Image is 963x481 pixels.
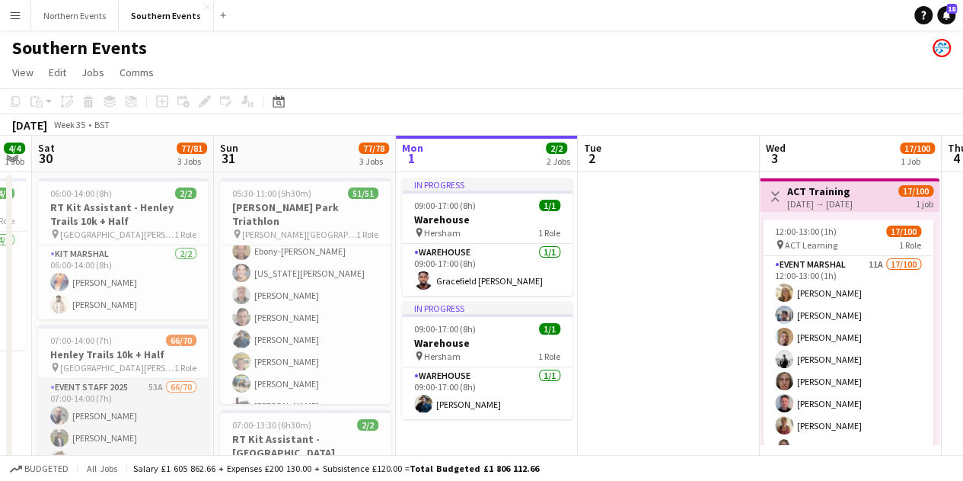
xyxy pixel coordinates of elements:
[898,185,933,197] span: 17/100
[357,419,378,431] span: 2/2
[242,229,356,240] span: [PERSON_NAME][GEOGRAPHIC_DATA]
[4,143,25,154] span: 4/4
[402,302,572,314] div: In progress
[50,119,88,130] span: Week 35
[220,178,391,404] app-job-card: 05:30-11:00 (5h30m)51/51[PERSON_NAME] Park Triathlon [PERSON_NAME][GEOGRAPHIC_DATA]1 RoleEvent Ma...
[38,178,209,319] app-job-card: 06:00-14:00 (8h)2/2RT Kit Assistant - Henley Trails 10k + Half [GEOGRAPHIC_DATA][PERSON_NAME]1 Ro...
[410,463,539,474] span: Total Budgeted £1 806 112.66
[348,188,378,199] span: 51/51
[60,229,174,240] span: [GEOGRAPHIC_DATA][PERSON_NAME]
[900,143,935,154] span: 17/100
[359,143,389,154] span: 77/78
[220,432,391,460] h3: RT Kit Assistant - [GEOGRAPHIC_DATA]
[763,220,933,445] app-job-card: 12:00-13:00 (1h)17/100 ACT Learning1 RoleEvent Marshal11A17/10012:00-13:00 (1h)[PERSON_NAME][PERS...
[424,227,461,239] span: Hersham
[12,117,47,133] div: [DATE]
[402,336,572,350] h3: Warehouse
[785,239,837,251] span: ACT Learning
[359,156,388,167] div: 3 Jobs
[424,351,461,362] span: Hersham
[38,348,209,361] h3: Henley Trails 10k + Half
[538,351,560,362] span: 1 Role
[766,141,786,155] span: Wed
[120,66,154,79] span: Comms
[402,141,423,155] span: Mon
[901,156,934,167] div: 1 Job
[38,141,55,155] span: Sat
[49,66,66,79] span: Edit
[119,1,214,30] button: Southern Events
[60,362,174,374] span: [GEOGRAPHIC_DATA][PERSON_NAME]
[12,66,33,79] span: View
[946,4,957,14] span: 18
[886,226,921,237] span: 17/100
[24,463,69,474] span: Budgeted
[539,200,560,211] span: 1/1
[764,149,786,167] span: 3
[402,178,572,296] app-job-card: In progress09:00-17:00 (8h)1/1Warehouse Hersham1 RoleWarehouse1/109:00-17:00 (8h)Gracefield [PERS...
[547,156,570,167] div: 2 Jobs
[6,63,40,82] a: View
[94,119,110,130] div: BST
[775,226,837,237] span: 12:00-13:00 (1h)
[31,1,119,30] button: Northern Events
[916,197,933,210] div: 1 job
[402,213,572,226] h3: Warehouse
[787,198,853,210] div: [DATE] → [DATE]
[933,39,951,57] app-user-avatar: RunThrough Events
[38,245,209,319] app-card-role: Kit Marshal2/206:00-14:00 (8h)[PERSON_NAME][PERSON_NAME]
[113,63,160,82] a: Comms
[133,463,539,474] div: Salary £1 605 862.66 + Expenses £200 130.00 + Subsistence £120.00 =
[539,323,560,335] span: 1/1
[414,323,476,335] span: 09:00-17:00 (8h)
[218,149,238,167] span: 31
[5,156,24,167] div: 1 Job
[899,239,921,251] span: 1 Role
[414,200,476,211] span: 09:00-17:00 (8h)
[220,200,391,228] h3: [PERSON_NAME] Park Triathlon
[582,149,601,167] span: 2
[402,244,572,296] app-card-role: Warehouse1/109:00-17:00 (8h)Gracefield [PERSON_NAME]
[38,200,209,228] h3: RT Kit Assistant - Henley Trails 10k + Half
[232,188,311,199] span: 05:30-11:00 (5h30m)
[177,156,206,167] div: 3 Jobs
[84,463,120,474] span: All jobs
[232,419,311,431] span: 07:00-13:30 (6h30m)
[50,188,112,199] span: 06:00-14:00 (8h)
[166,335,196,346] span: 66/70
[787,184,853,198] h3: ACT Training
[220,141,238,155] span: Sun
[402,178,572,191] div: In progress
[402,367,572,419] app-card-role: Warehouse1/109:00-17:00 (8h)[PERSON_NAME]
[50,335,112,346] span: 07:00-14:00 (7h)
[584,141,601,155] span: Tue
[546,143,567,154] span: 2/2
[174,229,196,240] span: 1 Role
[8,460,71,477] button: Budgeted
[36,149,55,167] span: 30
[402,302,572,419] app-job-card: In progress09:00-17:00 (8h)1/1Warehouse Hersham1 RoleWarehouse1/109:00-17:00 (8h)[PERSON_NAME]
[400,149,423,167] span: 1
[75,63,110,82] a: Jobs
[43,63,72,82] a: Edit
[174,362,196,374] span: 1 Role
[175,188,196,199] span: 2/2
[937,6,955,24] a: 18
[12,37,147,59] h1: Southern Events
[177,143,207,154] span: 77/81
[81,66,104,79] span: Jobs
[538,227,560,239] span: 1 Role
[356,229,378,240] span: 1 Role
